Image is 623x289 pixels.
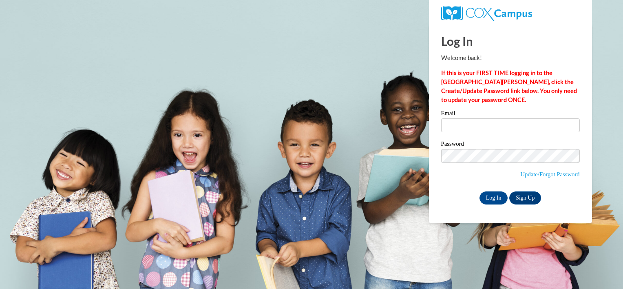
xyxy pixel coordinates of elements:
[441,9,532,16] a: COX Campus
[441,69,577,103] strong: If this is your FIRST TIME logging in to the [GEOGRAPHIC_DATA][PERSON_NAME], click the Create/Upd...
[441,53,580,62] p: Welcome back!
[441,6,532,21] img: COX Campus
[441,33,580,49] h1: Log In
[441,141,580,149] label: Password
[441,110,580,118] label: Email
[521,171,580,178] a: Update/Forgot Password
[509,191,541,205] a: Sign Up
[479,191,508,205] input: Log In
